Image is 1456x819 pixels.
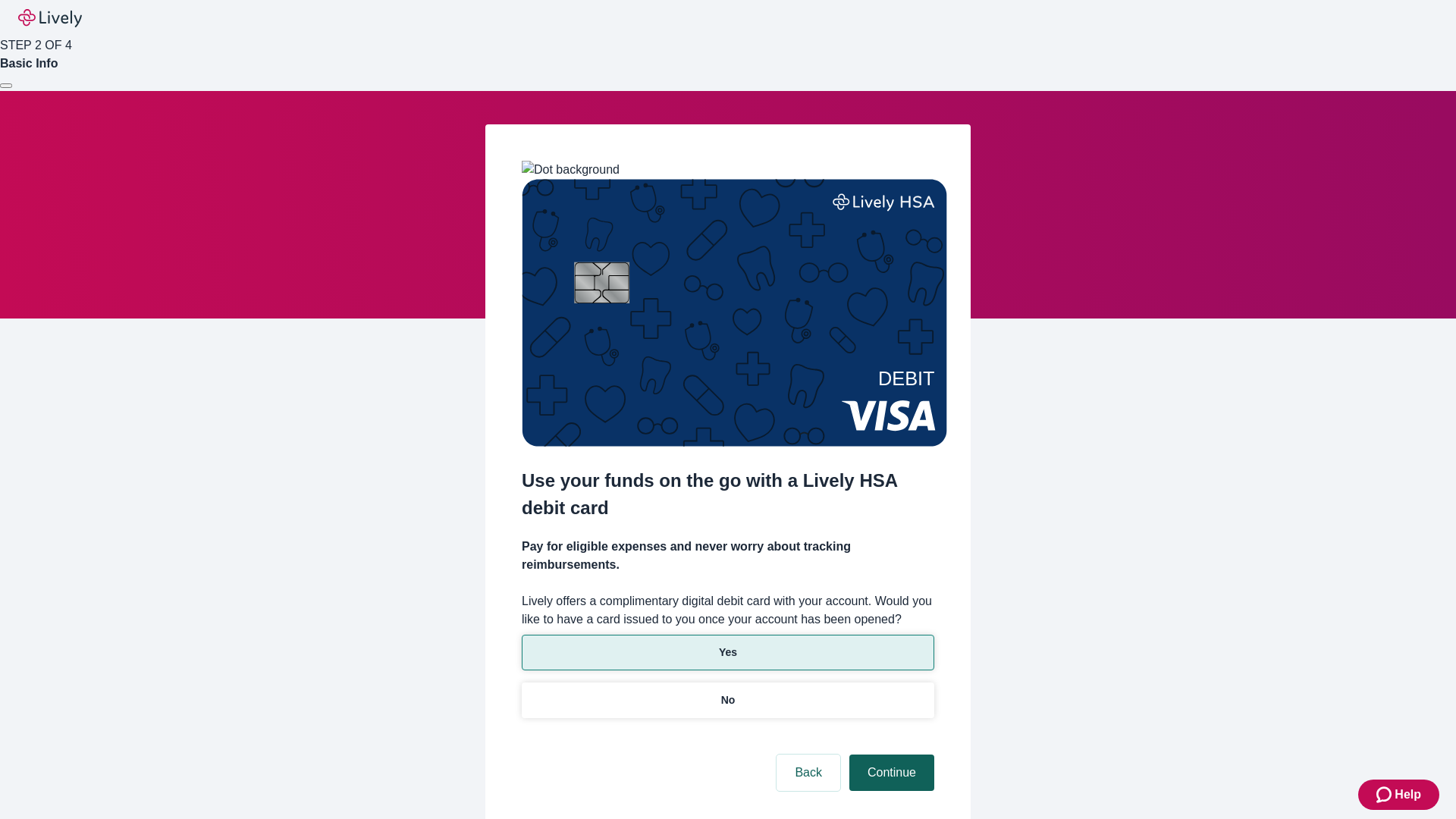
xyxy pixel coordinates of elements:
[522,538,934,574] h4: Pay for eligible expenses and never worry about tracking reimbursements.
[849,755,934,791] button: Continue
[777,755,840,791] button: Back
[522,161,620,179] img: Dot background
[721,692,736,708] p: No
[1395,786,1421,804] span: Help
[18,9,82,27] img: Lively
[1376,786,1395,804] svg: Zendesk support icon
[522,467,934,522] h2: Use your funds on the go with a Lively HSA debit card
[522,179,947,447] img: Debit card
[719,645,737,661] p: Yes
[522,635,934,670] button: Yes
[522,592,934,629] label: Lively offers a complimentary digital debit card with your account. Would you like to have a card...
[522,682,934,718] button: No
[1358,780,1439,810] button: Zendesk support iconHelp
